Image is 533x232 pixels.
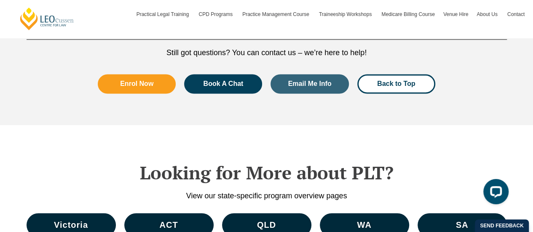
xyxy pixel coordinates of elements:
h2: Looking for More about PLT? [27,163,507,183]
a: About Us [472,2,503,27]
span: Book A Chat [203,80,243,87]
a: Contact [503,2,529,27]
span: QLD [257,221,276,229]
a: Medicare Billing Course [377,2,439,27]
a: Enrol Now [98,74,176,93]
a: Email Me Info [271,74,348,93]
span: Email Me Info [288,80,332,87]
span: SA [456,221,469,229]
p: Still got questions? You can contact us – we’re here to help! [27,48,507,57]
a: Book A Chat [184,74,262,93]
a: Traineeship Workshops [315,2,377,27]
p: View our state-specific program overview pages [27,191,507,200]
span: Victoria [54,221,88,229]
a: Venue Hire [439,2,472,27]
span: Enrol Now [120,80,153,87]
span: Back to Top [377,80,415,87]
span: ACT [159,221,178,229]
iframe: LiveChat chat widget [477,176,512,211]
a: Practice Management Course [238,2,315,27]
a: CPD Programs [194,2,238,27]
span: WA [357,221,371,229]
a: Practical Legal Training [132,2,195,27]
a: [PERSON_NAME] Centre for Law [19,7,75,31]
a: Back to Top [357,74,435,93]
